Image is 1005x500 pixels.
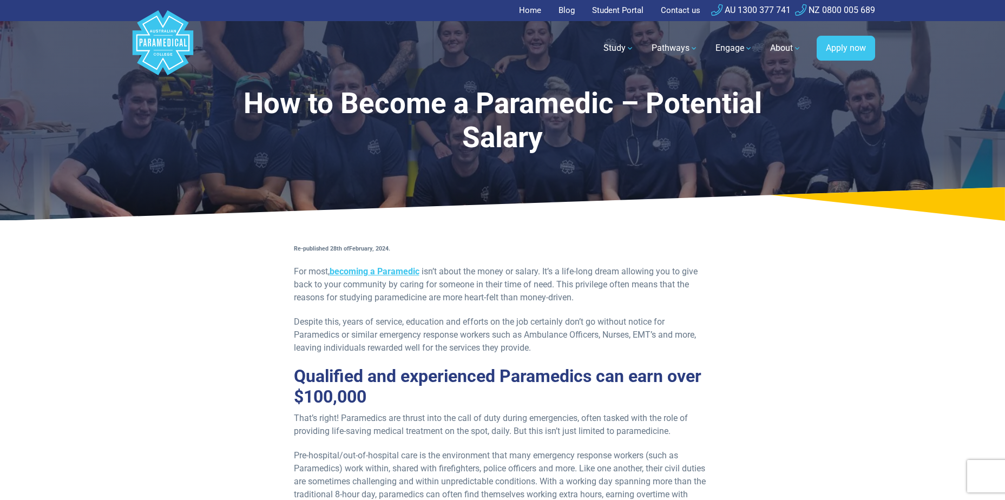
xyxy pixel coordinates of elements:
a: Apply now [817,36,875,61]
h1: How to Become a Paramedic – Potential Salary [224,87,782,155]
h2: Qualified and experienced Paramedics can earn over $100,000 [294,366,712,407]
a: Pathways [645,33,705,63]
a: AU 1300 377 741 [711,5,791,15]
b: February [349,245,372,252]
a: becoming a Paramedic [330,266,419,277]
p: Despite this, years of service, education and efforts on the job certainly don’t go without notic... [294,315,712,354]
p: For most, isn’t about the money or salary. It’s a life-long dream allowing you to give back to yo... [294,265,712,304]
a: Australian Paramedical College [130,21,195,76]
a: Study [597,33,641,63]
a: NZ 0800 005 689 [795,5,875,15]
a: About [764,33,808,63]
strong: Re-published 28th of , 2024. [294,245,390,252]
p: That’s right! Paramedics are thrust into the call of duty during emergencies, often tasked with t... [294,412,712,438]
a: Engage [709,33,759,63]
